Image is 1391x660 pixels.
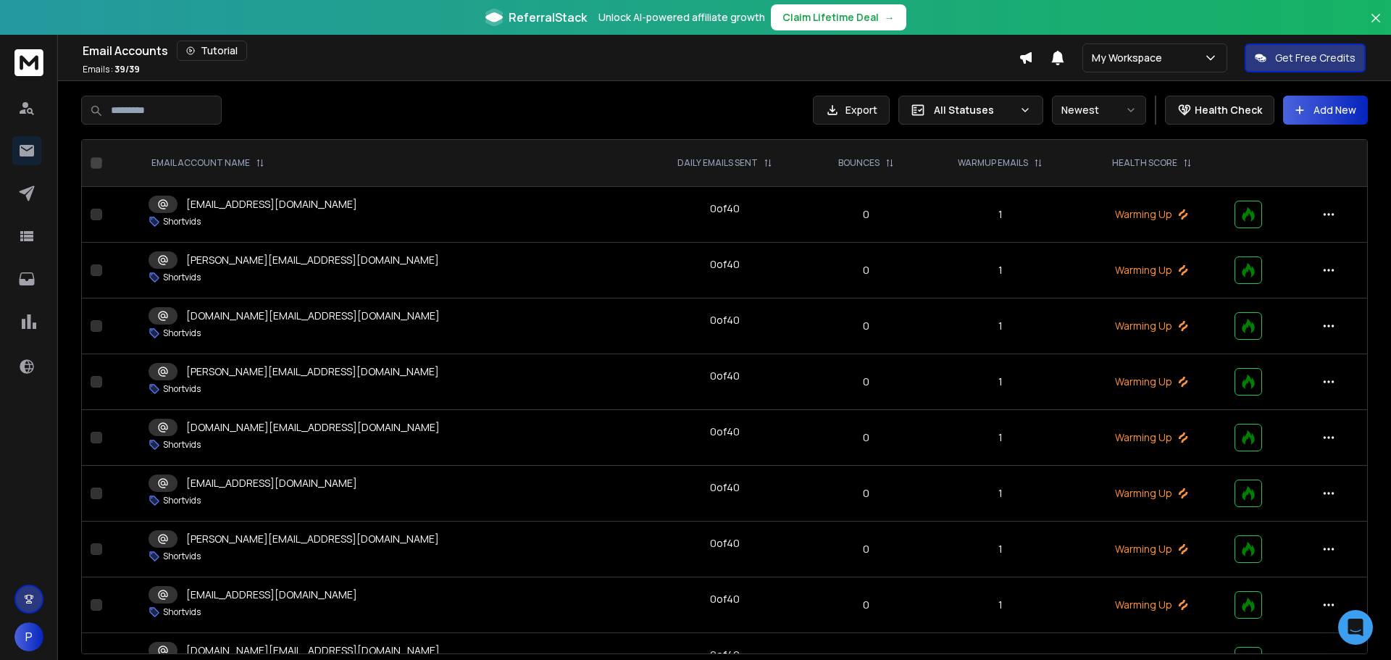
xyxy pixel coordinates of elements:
[819,542,914,556] p: 0
[186,476,357,490] p: [EMAIL_ADDRESS][DOMAIN_NAME]
[1087,207,1217,222] p: Warming Up
[710,369,740,383] div: 0 of 40
[934,103,1014,117] p: All Statuses
[923,298,1078,354] td: 1
[186,643,440,658] p: [DOMAIN_NAME][EMAIL_ADDRESS][DOMAIN_NAME]
[710,480,740,495] div: 0 of 40
[186,309,440,323] p: [DOMAIN_NAME][EMAIL_ADDRESS][DOMAIN_NAME]
[163,551,201,562] p: Shortvids
[163,606,201,618] p: Shortvids
[1245,43,1366,72] button: Get Free Credits
[819,319,914,333] p: 0
[83,41,1019,61] div: Email Accounts
[1087,375,1217,389] p: Warming Up
[710,201,740,216] div: 0 of 40
[1087,486,1217,501] p: Warming Up
[1087,263,1217,277] p: Warming Up
[1195,103,1262,117] p: Health Check
[1112,157,1177,169] p: HEALTH SCORE
[923,410,1078,466] td: 1
[1087,319,1217,333] p: Warming Up
[163,439,201,451] p: Shortvids
[1052,96,1146,125] button: Newest
[186,364,439,379] p: [PERSON_NAME][EMAIL_ADDRESS][DOMAIN_NAME]
[677,157,758,169] p: DAILY EMAILS SENT
[819,598,914,612] p: 0
[710,592,740,606] div: 0 of 40
[83,64,140,75] p: Emails :
[163,327,201,339] p: Shortvids
[819,430,914,445] p: 0
[838,157,880,169] p: BOUNCES
[151,157,264,169] div: EMAIL ACCOUNT NAME
[509,9,587,26] span: ReferralStack
[819,375,914,389] p: 0
[819,486,914,501] p: 0
[1275,51,1356,65] p: Get Free Credits
[1087,542,1217,556] p: Warming Up
[923,466,1078,522] td: 1
[771,4,906,30] button: Claim Lifetime Deal→
[710,257,740,272] div: 0 of 40
[813,96,890,125] button: Export
[1087,598,1217,612] p: Warming Up
[885,10,895,25] span: →
[819,207,914,222] p: 0
[923,354,1078,410] td: 1
[163,383,201,395] p: Shortvids
[186,588,357,602] p: [EMAIL_ADDRESS][DOMAIN_NAME]
[923,187,1078,243] td: 1
[1366,9,1385,43] button: Close banner
[1338,610,1373,645] div: Open Intercom Messenger
[14,622,43,651] button: P
[923,243,1078,298] td: 1
[114,63,140,75] span: 39 / 39
[923,522,1078,577] td: 1
[163,495,201,506] p: Shortvids
[186,253,439,267] p: [PERSON_NAME][EMAIL_ADDRESS][DOMAIN_NAME]
[1165,96,1274,125] button: Health Check
[710,536,740,551] div: 0 of 40
[598,10,765,25] p: Unlock AI-powered affiliate growth
[958,157,1028,169] p: WARMUP EMAILS
[819,263,914,277] p: 0
[163,216,201,227] p: Shortvids
[710,425,740,439] div: 0 of 40
[1087,430,1217,445] p: Warming Up
[186,420,440,435] p: [DOMAIN_NAME][EMAIL_ADDRESS][DOMAIN_NAME]
[1092,51,1168,65] p: My Workspace
[163,272,201,283] p: Shortvids
[1283,96,1368,125] button: Add New
[177,41,247,61] button: Tutorial
[710,313,740,327] div: 0 of 40
[186,532,439,546] p: [PERSON_NAME][EMAIL_ADDRESS][DOMAIN_NAME]
[923,577,1078,633] td: 1
[186,197,357,212] p: [EMAIL_ADDRESS][DOMAIN_NAME]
